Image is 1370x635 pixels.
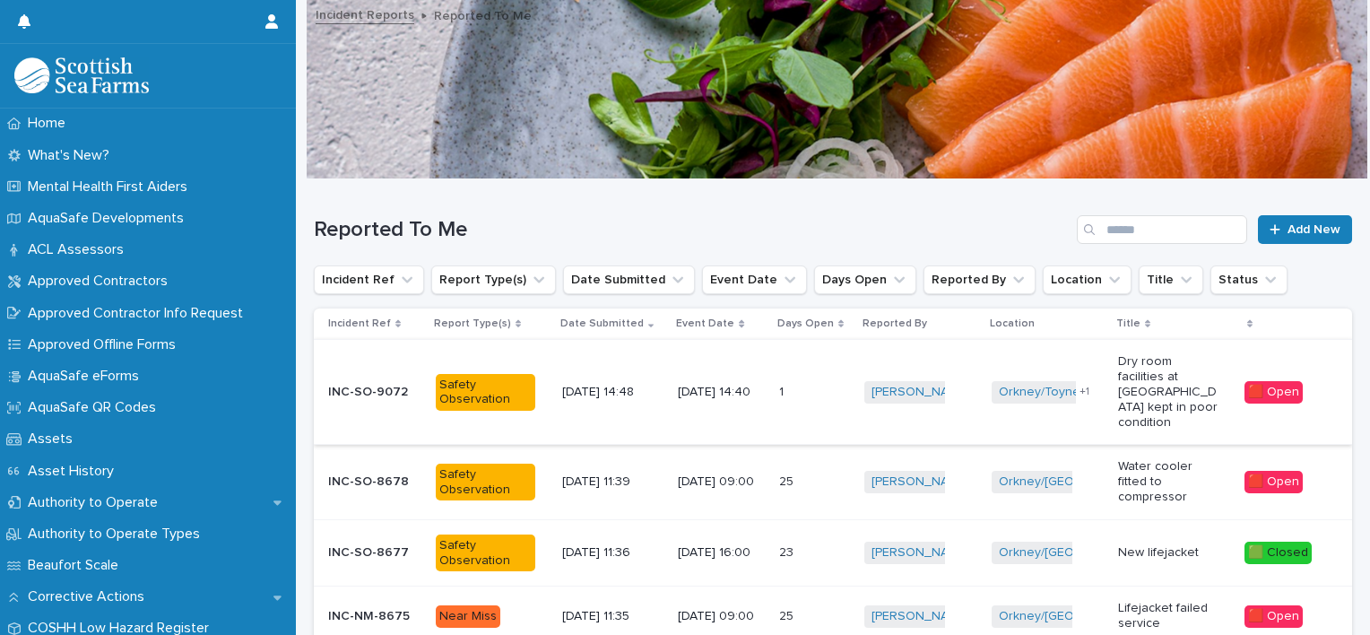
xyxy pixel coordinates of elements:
[21,368,153,385] p: AquaSafe eForms
[21,463,128,480] p: Asset History
[777,314,834,334] p: Days Open
[21,305,257,322] p: Approved Contractor Info Request
[871,609,969,624] a: [PERSON_NAME]
[434,4,532,24] p: Reported To Me
[21,273,182,290] p: Approved Contractors
[779,542,797,561] p: 23
[316,4,414,24] a: Incident Reports
[779,605,797,624] p: 25
[1118,354,1218,430] p: Dry room facilities at [GEOGRAPHIC_DATA] kept in poor condition
[328,542,412,561] p: INC-SO-8677
[328,605,413,624] p: INC-NM-8675
[1118,459,1218,504] p: Water cooler fitted to compressor
[1210,265,1288,294] button: Status
[21,178,202,196] p: Mental Health First Aiders
[431,265,556,294] button: Report Type(s)
[678,474,764,490] p: [DATE] 09:00
[21,431,87,448] p: Assets
[1139,265,1203,294] button: Title
[314,217,1070,243] h1: Reported To Me
[562,474,662,490] p: [DATE] 11:39
[314,340,1352,445] tr: INC-SO-9072INC-SO-9072 Safety Observation[DATE] 14:48[DATE] 14:4011 [PERSON_NAME] Orkney/Toyness ...
[314,265,424,294] button: Incident Ref
[436,464,535,501] div: Safety Observation
[999,474,1168,490] a: Orkney/[GEOGRAPHIC_DATA]
[779,381,787,400] p: 1
[21,526,214,543] p: Authority to Operate Types
[923,265,1036,294] button: Reported By
[779,471,797,490] p: 25
[676,314,734,334] p: Event Date
[1080,387,1089,397] span: + 1
[871,474,969,490] a: [PERSON_NAME]
[999,545,1168,561] a: Orkney/[GEOGRAPHIC_DATA]
[871,385,969,400] a: [PERSON_NAME]
[1116,314,1140,334] p: Title
[21,557,133,574] p: Beaufort Scale
[314,519,1352,587] tr: INC-SO-8677INC-SO-8677 Safety Observation[DATE] 11:36[DATE] 16:002323 [PERSON_NAME] Orkney/[GEOGR...
[678,609,764,624] p: [DATE] 09:00
[814,265,916,294] button: Days Open
[328,471,412,490] p: INC-SO-8678
[562,545,662,561] p: [DATE] 11:36
[560,314,644,334] p: Date Submitted
[21,147,124,164] p: What's New?
[999,609,1206,624] a: Orkney/[GEOGRAPHIC_DATA] Office
[1244,471,1303,493] div: 🟥 Open
[434,314,511,334] p: Report Type(s)
[1244,542,1312,564] div: 🟩 Closed
[990,314,1035,334] p: Location
[21,399,170,416] p: AquaSafe QR Codes
[871,545,969,561] a: [PERSON_NAME]
[1258,215,1352,244] a: Add New
[1288,223,1340,236] span: Add New
[863,314,927,334] p: Reported By
[702,265,807,294] button: Event Date
[21,241,138,258] p: ACL Assessors
[21,588,159,605] p: Corrective Actions
[314,445,1352,519] tr: INC-SO-8678INC-SO-8678 Safety Observation[DATE] 11:39[DATE] 09:002525 [PERSON_NAME] Orkney/[GEOGR...
[999,385,1093,400] a: Orkney/Toyness
[1118,601,1218,631] p: Lifejacket failed service
[562,385,662,400] p: [DATE] 14:48
[21,336,190,353] p: Approved Offline Forms
[1244,381,1303,404] div: 🟥 Open
[21,494,172,511] p: Authority to Operate
[1118,545,1218,561] p: New lifejacket
[21,210,198,227] p: AquaSafe Developments
[14,57,149,93] img: bPIBxiqnSb2ggTQWdOVV
[1043,265,1132,294] button: Location
[1077,215,1247,244] input: Search
[328,314,391,334] p: Incident Ref
[436,374,535,412] div: Safety Observation
[678,545,764,561] p: [DATE] 16:00
[21,115,80,132] p: Home
[563,265,695,294] button: Date Submitted
[436,535,535,572] div: Safety Observation
[678,385,764,400] p: [DATE] 14:40
[328,381,412,400] p: INC-SO-9072
[1244,605,1303,628] div: 🟥 Open
[562,609,662,624] p: [DATE] 11:35
[436,605,500,628] div: Near Miss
